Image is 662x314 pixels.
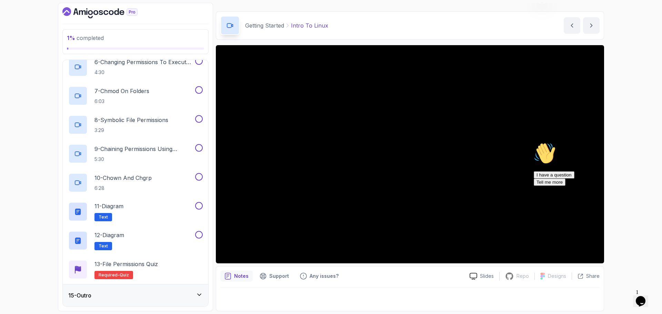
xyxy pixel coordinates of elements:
p: 4:30 [94,69,194,76]
p: Any issues? [310,273,339,280]
p: 3:29 [94,127,168,134]
p: 11 - Diagram [94,202,123,210]
button: 13-File Permissions QuizRequired-quiz [68,260,203,279]
iframe: chat widget [633,286,655,307]
button: notes button [220,271,253,282]
p: 6 - Changing Permissions To Execute (Running) Scripts [94,58,194,66]
button: next content [583,17,600,34]
p: Repo [516,273,529,280]
button: Tell me more [3,39,34,46]
p: Getting Started [245,21,284,30]
p: 7 - chmod On Folders [94,87,149,95]
button: Feedback button [296,271,343,282]
button: I have a question [3,32,43,39]
p: Slides [480,273,494,280]
img: :wave: [3,3,25,25]
iframe: chat widget [531,140,655,283]
button: previous content [564,17,580,34]
div: 👋Hi! How can we help?I have a questionTell me more [3,3,127,46]
p: 5:30 [94,156,194,163]
iframe: 3 - Intro to Linux [216,45,604,263]
p: 13 - File Permissions Quiz [94,260,158,268]
p: 8 - Symbolic File Permissions [94,116,168,124]
button: 7-chmod On Folders6:03 [68,86,203,105]
button: 11-DiagramText [68,202,203,221]
p: 12 - Diagram [94,231,124,239]
button: 6-Changing Permissions To Execute (Running) Scripts4:30 [68,57,203,77]
p: Notes [234,273,249,280]
span: completed [67,34,104,41]
span: Text [99,243,108,249]
span: Text [99,214,108,220]
button: 9-Chaining Permissions Using Symbolic Notation5:30 [68,144,203,163]
p: 10 - chown And chgrp [94,174,152,182]
button: 10-chown And chgrp6:28 [68,173,203,192]
p: 9 - Chaining Permissions Using Symbolic Notation [94,145,194,153]
h3: 15 - Outro [68,291,91,300]
span: 1 % [67,34,75,41]
p: 6:28 [94,185,152,192]
span: Hi! How can we help? [3,21,68,26]
button: 15-Outro [63,284,208,306]
a: Slides [464,273,499,280]
a: Dashboard [62,7,153,18]
p: Support [269,273,289,280]
button: 8-Symbolic File Permissions3:29 [68,115,203,134]
p: 6:03 [94,98,149,105]
span: quiz [120,272,129,278]
button: Support button [255,271,293,282]
button: 12-DiagramText [68,231,203,250]
span: Required- [99,272,120,278]
p: Intro To Linux [291,21,328,30]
